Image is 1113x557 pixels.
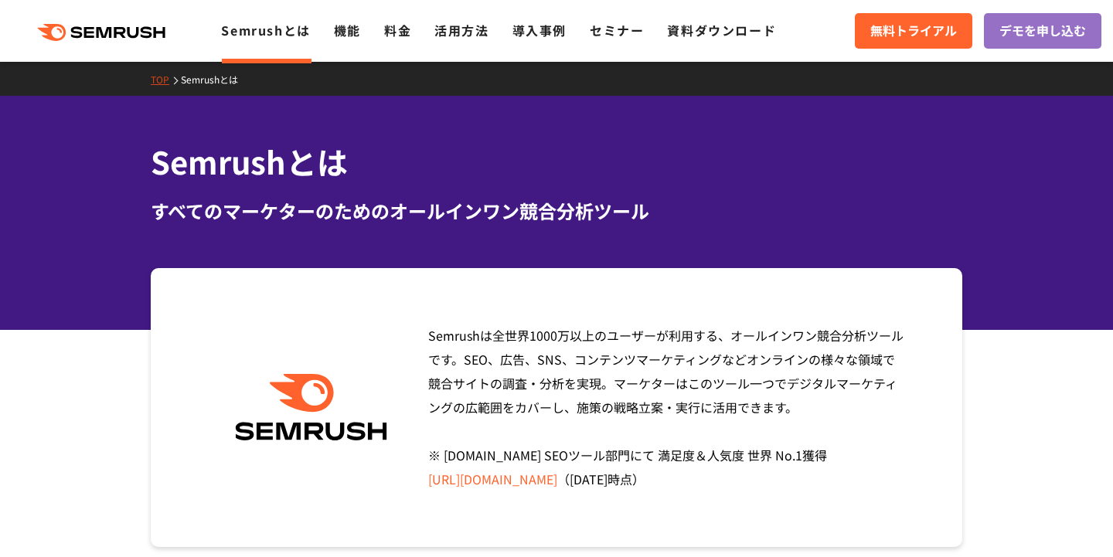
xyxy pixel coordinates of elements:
span: Semrushは全世界1000万以上のユーザーが利用する、オールインワン競合分析ツールです。SEO、広告、SNS、コンテンツマーケティングなどオンラインの様々な領域で競合サイトの調査・分析を実現... [428,326,904,488]
a: 機能 [334,21,361,39]
a: 資料ダウンロード [667,21,776,39]
a: TOP [151,73,181,86]
span: デモを申し込む [999,21,1086,41]
a: セミナー [590,21,644,39]
a: 料金 [384,21,411,39]
a: 無料トライアル [855,13,972,49]
a: Semrushとは [221,21,310,39]
h1: Semrushとは [151,139,962,185]
img: Semrush [227,374,395,441]
a: 活用方法 [434,21,488,39]
span: 無料トライアル [870,21,957,41]
div: すべてのマーケターのためのオールインワン競合分析ツール [151,197,962,225]
a: 導入事例 [512,21,567,39]
a: Semrushとは [181,73,250,86]
a: [URL][DOMAIN_NAME] [428,470,557,488]
a: デモを申し込む [984,13,1101,49]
